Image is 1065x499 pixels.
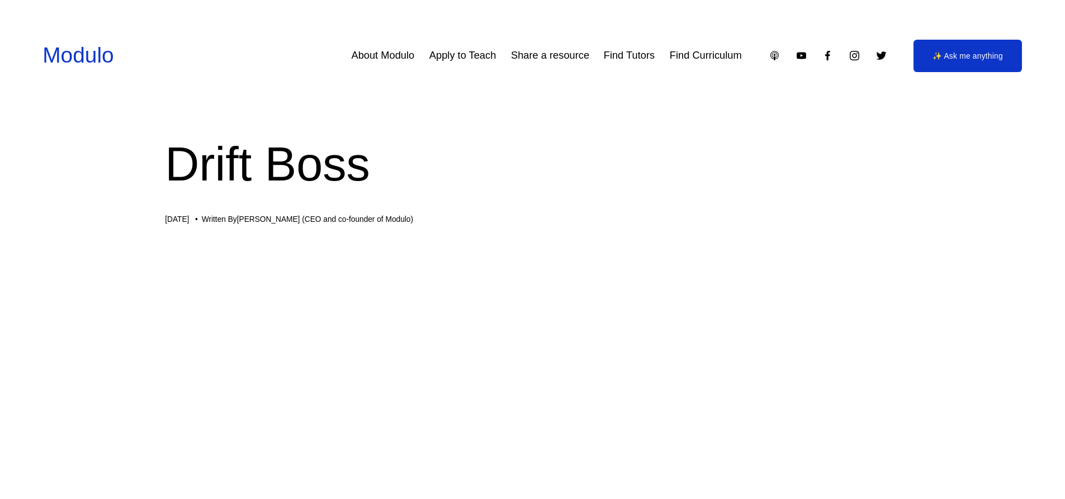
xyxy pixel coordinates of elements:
a: Apple Podcasts [769,50,780,61]
span: [DATE] [165,215,189,224]
a: Share a resource [511,45,589,66]
div: Written By [202,215,413,224]
a: Find Tutors [604,45,655,66]
h1: Drift Boss [165,131,900,197]
a: Find Curriculum [670,45,742,66]
a: YouTube [796,50,807,61]
a: Apply to Teach [429,45,496,66]
a: About Modulo [351,45,414,66]
a: Instagram [849,50,860,61]
a: Facebook [822,50,834,61]
a: [PERSON_NAME] (CEO and co-founder of Modulo) [237,215,413,224]
a: Modulo [42,43,113,67]
a: Twitter [875,50,887,61]
a: ✨ Ask me anything [913,40,1023,72]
